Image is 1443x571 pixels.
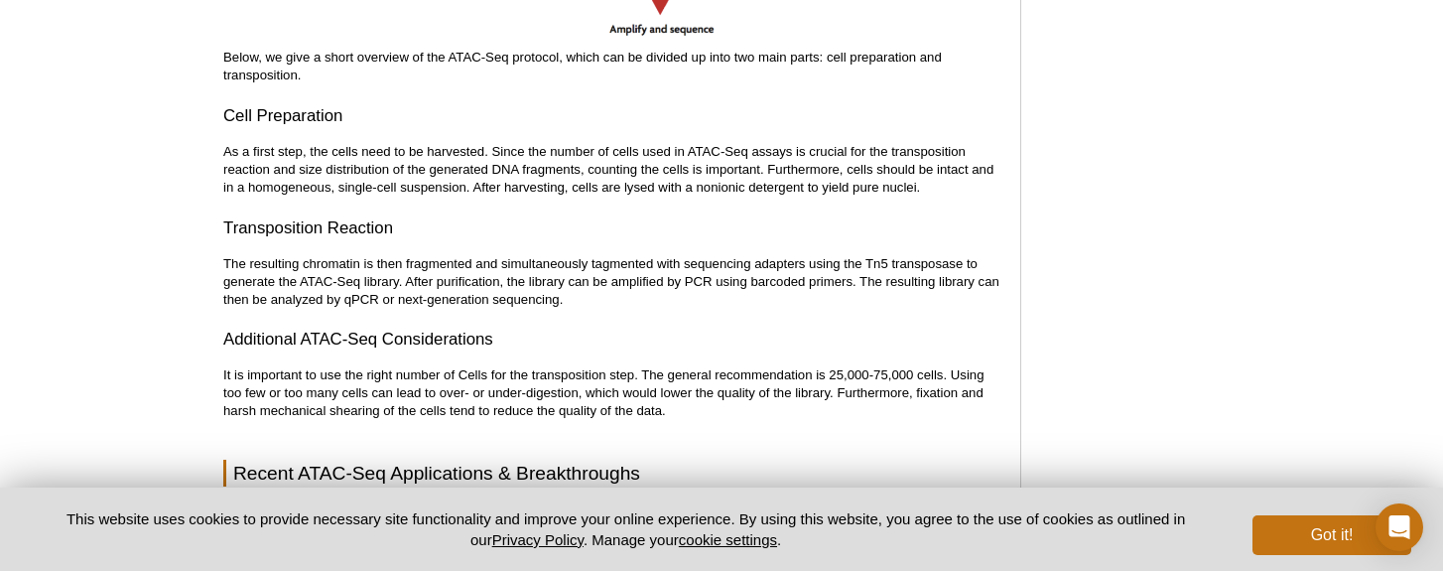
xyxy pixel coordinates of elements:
h2: Recent ATAC-Seq Applications & Breakthroughs [223,460,1000,487]
h3: Additional ATAC-Seq Considerations [223,328,1000,352]
p: It is important to use the right number of Cells for the transposition step. The general recommen... [223,366,1000,420]
p: As a first step, the cells need to be harvested. Since the number of cells used in ATAC-Seq assay... [223,143,1000,197]
button: Got it! [1252,515,1411,555]
h3: Cell Preparation [223,104,1000,128]
p: Below, we give a short overview of the ATAC-Seq protocol, which can be divided up into two main p... [223,49,1000,84]
p: This website uses cookies to provide necessary site functionality and improve your online experie... [32,508,1220,550]
div: Open Intercom Messenger [1376,503,1423,551]
a: Privacy Policy [492,531,584,548]
h3: Transposition Reaction [223,216,1000,240]
button: cookie settings [679,531,777,548]
p: The resulting chromatin is then fragmented and simultaneously tagmented with sequencing adapters ... [223,255,1000,309]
